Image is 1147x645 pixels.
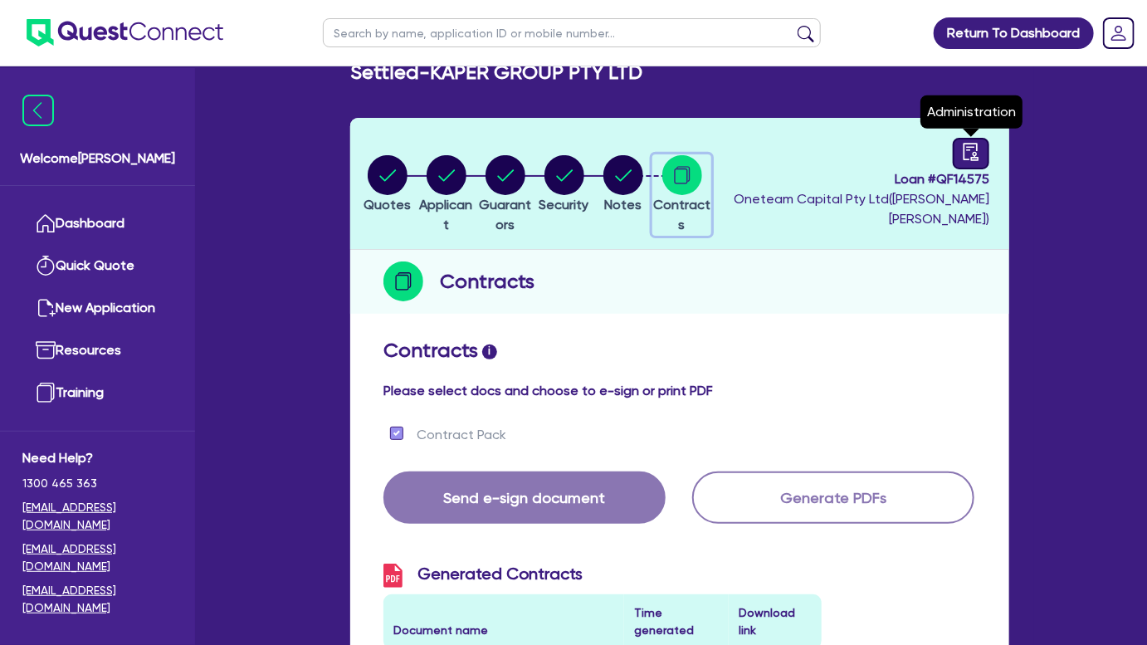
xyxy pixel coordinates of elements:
[417,154,476,236] button: Applicant
[715,169,989,189] span: Loan # QF14575
[734,191,989,227] span: Oneteam Capital Pty Ltd ( [PERSON_NAME] [PERSON_NAME] )
[20,149,175,169] span: Welcome [PERSON_NAME]
[22,540,173,575] a: [EMAIL_ADDRESS][DOMAIN_NAME]
[22,95,54,126] img: icon-menu-close
[22,582,173,617] a: [EMAIL_ADDRESS][DOMAIN_NAME]
[1097,12,1140,55] a: Dropdown toggle
[350,61,642,85] h2: Settled - KAPER GROUP PTY LTD
[440,266,534,296] h2: Contracts
[420,197,473,232] span: Applicant
[36,340,56,360] img: resources
[22,245,173,287] a: Quick Quote
[539,154,590,216] button: Security
[323,18,821,47] input: Search by name, application ID or mobile number...
[417,425,506,445] label: Contract Pack
[603,154,644,216] button: Notes
[22,475,173,492] span: 1300 465 363
[27,19,223,46] img: quest-connect-logo-blue
[36,298,56,318] img: new-application
[653,197,710,232] span: Contracts
[22,372,173,414] a: Training
[22,448,173,468] span: Need Help?
[476,154,534,236] button: Guarantors
[692,472,974,524] button: Generate PDFs
[383,564,403,588] img: icon-pdf
[539,197,589,213] span: Security
[652,154,711,236] button: Contracts
[364,197,411,213] span: Quotes
[383,472,666,524] button: Send e-sign document
[383,383,976,398] h4: Please select docs and choose to e-sign or print PDF
[36,256,56,276] img: quick-quote
[22,203,173,245] a: Dashboard
[920,95,1023,129] div: Administration
[383,564,822,588] h3: Generated Contracts
[962,143,980,161] span: audit
[604,197,642,213] span: Notes
[22,499,173,534] a: [EMAIL_ADDRESS][DOMAIN_NAME]
[482,344,497,359] span: i
[383,261,423,301] img: step-icon
[22,330,173,372] a: Resources
[934,17,1094,49] a: Return To Dashboard
[363,154,412,216] button: Quotes
[22,287,173,330] a: New Application
[479,197,531,232] span: Guarantors
[383,339,976,363] h2: Contracts
[36,383,56,403] img: training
